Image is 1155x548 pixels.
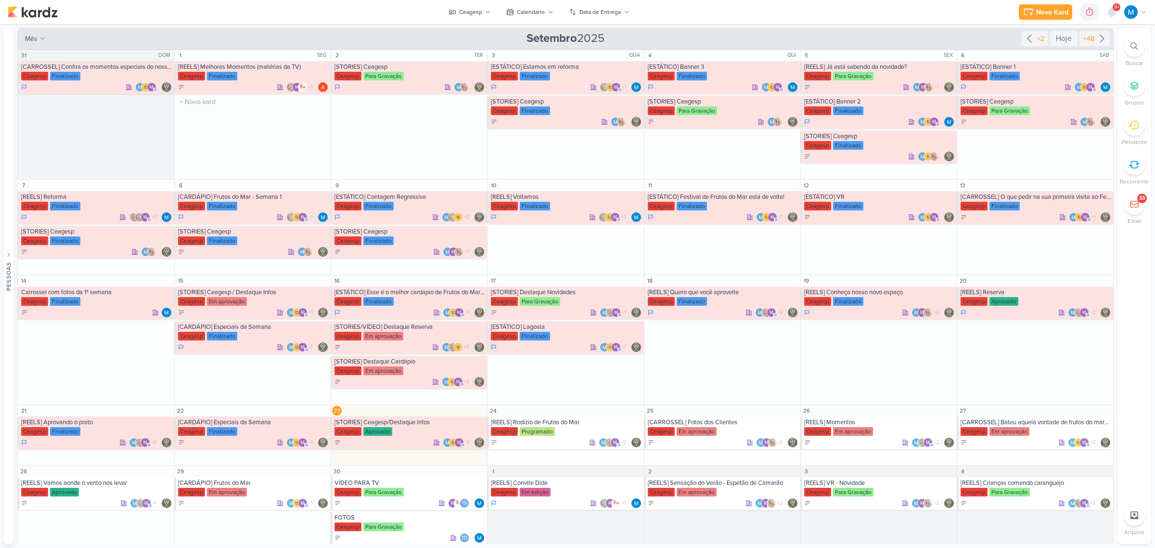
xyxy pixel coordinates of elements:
[1126,59,1143,67] p: Buscar
[788,82,797,92] div: Responsável: MARIANA MIRANDA
[464,248,469,256] span: +1
[605,82,615,92] img: IDBOX - Agência de Design
[8,6,58,18] img: kardz.app
[207,72,237,80] div: Finalizado
[961,202,988,210] div: Ceagesp
[1100,52,1112,59] div: SAB
[648,83,654,91] div: Em Andamento
[178,297,205,306] div: Ceagesp
[178,193,329,201] div: [CARDÁPIO] Frutos do Mar - Semana 1
[924,117,933,127] img: IDBOX - Agência de Design
[918,152,927,161] img: MARIANA MIRANDA
[989,106,1030,115] div: Para Gravação
[475,82,484,92] img: Leviê Agência de Marketing Digital
[332,276,342,286] div: 16
[918,117,941,127] div: Colaboradores: MARIANA MIRANDA, IDBOX - Agência de Design, mlegnaioli@gmail.com
[802,51,811,60] div: 5
[1114,3,1119,11] span: 9+
[4,28,13,544] button: Pessoas
[19,51,28,60] div: 31
[1083,215,1087,220] p: m
[50,236,80,245] div: Finalizado
[944,152,954,161] div: Responsável: Leviê Agência de Marketing Digital
[488,181,498,190] div: 10
[804,118,810,126] div: Em Andamento
[178,63,329,71] div: [REELS] Melhores Momentos (matérias da TV)
[292,212,302,222] img: IDBOX - Agência de Design
[141,247,151,257] img: MARIANA MIRANDA
[773,117,783,127] img: Yasmin Yumi
[129,212,159,222] div: Colaboradores: Sarah Violante, Leviê Agência de Marketing Digital, mlegnaioli@gmail.com, Yasmin Y...
[961,106,988,115] div: Ceagesp
[629,52,643,59] div: QUA
[451,250,455,255] p: m
[176,181,185,190] div: 8
[648,288,798,296] div: [REELS] Quero que você aproveite
[924,82,934,92] img: Yasmin Yumi
[207,236,237,245] div: Finalizado
[944,82,954,92] div: Responsável: Leviê Agência de Marketing Digital
[1120,177,1149,186] p: Recorrente
[318,247,328,257] div: Responsável: Leviê Agência de Marketing Digital
[989,202,1020,210] div: Finalizado
[932,120,936,125] p: m
[918,212,927,222] img: MARIANA MIRANDA
[631,82,641,92] div: Responsável: MARIANA MIRANDA
[631,82,641,92] img: MARIANA MIRANDA
[141,82,151,92] img: IDBOX - Agência de Design
[961,214,967,221] div: A Fazer
[491,118,498,125] div: A Fazer
[298,82,308,92] img: ow se liga
[804,106,831,115] div: Ceagesp
[802,181,811,190] div: 12
[176,51,185,60] div: 1
[934,83,939,91] span: +1
[334,72,361,80] div: Ceagesp
[334,63,485,71] div: [STORIES] Ceagesp
[804,153,811,160] div: A Fazer
[21,213,27,221] div: Em Andamento
[677,202,707,210] div: Finalizado
[648,98,798,105] div: [STORIES] Ceagesp
[756,212,785,222] div: Colaboradores: MARIANA MIRANDA, IDBOX - Agência de Design, mlegnaioli@gmail.com, Thais de carvalho
[178,228,329,235] div: [STORIES] Ceagesp
[1074,82,1084,92] img: MARIANA MIRANDA
[804,202,831,210] div: Ceagesp
[1050,31,1078,46] div: Hoje
[802,276,811,286] div: 19
[804,288,955,296] div: [REELS] Conheça nosso novo espaço
[1069,212,1078,222] img: MARIANA MIRANDA
[443,247,452,257] img: MARIANA MIRANDA
[912,82,922,92] img: MARIANA MIRANDA
[1101,117,1110,127] div: Responsável: Leviê Agência de Marketing Digital
[599,212,608,222] img: Leviê Agência de Marketing Digital
[1101,212,1110,222] div: Responsável: Leviê Agência de Marketing Digital
[442,212,472,222] div: Colaboradores: MARIANA MIRANDA, Leviê Agência de Marketing Digital, IDBOX - Agência de Design, ml...
[135,212,144,222] img: Leviê Agência de Marketing Digital
[944,52,956,59] div: SEX
[1101,212,1110,222] img: Leviê Agência de Marketing Digital
[761,82,785,92] div: Colaboradores: MARIANA MIRANDA, IDBOX - Agência de Design, mlegnaioli@gmail.com
[958,181,968,190] div: 13
[929,117,939,127] div: mlegnaioli@gmail.com
[363,72,404,80] div: Para Gravação
[1074,82,1098,92] div: Colaboradores: MARIANA MIRANDA, IDBOX - Agência de Design, mlegnaioli@gmail.com
[178,248,185,255] div: A Fazer
[162,82,171,92] div: Responsável: Leviê Agência de Marketing Digital
[488,51,498,60] div: 3
[297,247,315,257] div: Colaboradores: MARIANA MIRANDA, Yasmin Yumi
[1139,195,1145,202] div: 33
[762,212,771,222] img: IDBOX - Agência de Design
[912,82,941,92] div: Colaboradores: MARIANA MIRANDA, mlegnaioli@gmail.com, Yasmin Yumi, Thais de carvalho
[756,212,766,222] img: MARIANA MIRANDA
[286,82,296,92] img: Leviê Agência de Marketing Digital
[961,63,1111,71] div: [ESTÁTICO] Banner 1
[924,212,933,222] img: IDBOX - Agência de Design
[21,288,172,296] div: Carrossel com fotos da 1ª semana
[804,84,811,91] div: A Fazer
[648,106,675,115] div: Ceagesp
[1101,82,1110,92] div: Responsável: MARIANA MIRANDA
[613,215,617,220] p: m
[1090,213,1095,221] span: +1
[334,213,340,221] div: Em Andamento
